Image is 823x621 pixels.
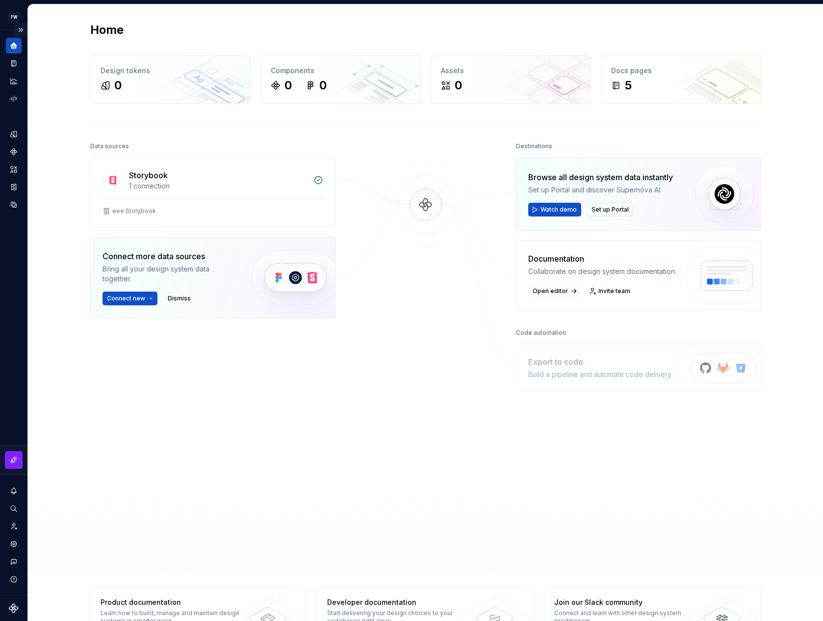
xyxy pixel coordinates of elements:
[528,203,581,216] button: Watch demo
[533,287,568,295] span: Open editor
[528,171,673,183] div: Browse all design system data instantly
[163,292,195,305] button: Dismiss
[6,91,22,107] a: Code automation
[112,207,156,215] div: eee Storybook
[528,253,676,265] div: Documentation
[129,169,168,181] div: Storybook
[587,203,633,216] button: Set up Portal
[6,73,22,89] a: Analytics
[6,126,22,142] a: Design tokens
[6,501,22,516] button: Search ⌘K
[528,370,672,379] div: Build a pipeline and automate code delivery.
[168,295,191,302] span: Dismiss
[319,78,327,93] div: 0
[14,23,27,37] button: Expand sidebar
[6,38,22,54] a: Home
[90,22,124,38] h2: Home
[455,78,462,93] div: 0
[327,597,470,607] div: Developer documentation
[103,250,235,262] div: Connect more data sources
[586,284,635,298] a: Invite team
[101,66,240,76] div: Design tokens
[101,597,243,607] div: Product documentation
[8,11,20,23] div: FW
[611,66,751,76] div: Docs pages
[592,206,629,214] span: Set up Portal
[601,55,761,104] a: Docs pages5
[6,162,22,177] a: Assets
[528,356,672,368] div: Export to code
[90,139,129,153] div: Data sources
[114,78,122,93] div: 0
[103,264,235,284] div: Bring all your design system data together.
[441,66,581,76] div: Assets
[90,157,335,227] a: Storybook1 connectioneee Storybook
[284,78,292,93] div: 0
[528,284,580,298] a: Open editor
[528,185,673,195] div: Set up Portal and discover Supernova AI.
[625,78,632,93] div: 5
[516,139,552,153] div: Destinations
[6,179,22,195] a: Storybook stories
[6,144,22,160] a: Components
[271,66,411,76] div: Components
[9,603,19,613] svg: Supernova Logo
[103,292,157,305] button: Connect new
[528,267,676,276] div: Collaborate on design system documentation.
[2,6,26,27] button: FW
[6,518,22,534] a: Invite team
[516,326,566,340] div: Code automation
[6,554,22,569] button: Contact support
[6,536,22,552] a: Settings
[107,295,145,302] span: Connect new
[90,55,251,104] a: Design tokens0
[554,597,697,607] div: Join our Slack community
[6,483,22,499] button: Notifications
[431,55,591,104] a: Assets0
[6,55,22,71] a: Documentation
[598,287,630,295] span: Invite team
[260,55,421,104] a: Components00
[129,181,308,191] div: 1 connection
[540,206,577,214] span: Watch demo
[6,197,22,213] a: Data sources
